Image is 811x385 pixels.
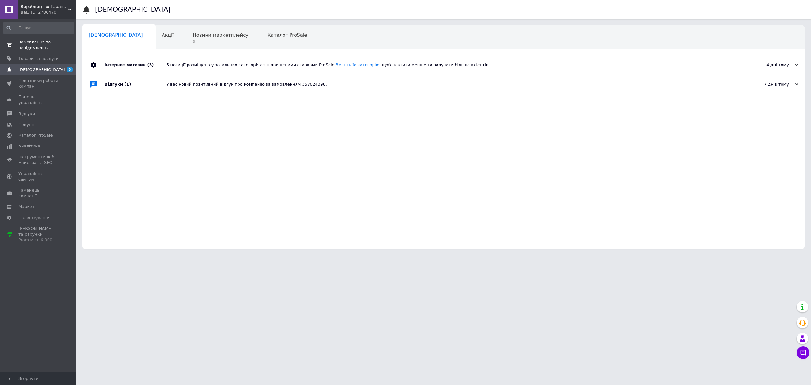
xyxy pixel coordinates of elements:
span: Каталог ProSale [267,32,307,38]
span: Налаштування [18,215,51,221]
span: Показники роботи компанії [18,78,59,89]
span: (3) [147,62,154,67]
span: Гаманець компанії [18,187,59,199]
span: Покупці [18,122,35,127]
span: Відгуки [18,111,35,117]
span: 3 [193,39,248,44]
input: Пошук [3,22,74,34]
span: Каталог ProSale [18,133,53,138]
span: (1) [125,82,131,87]
div: 4 дні тому [735,62,798,68]
span: Управління сайтом [18,171,59,182]
div: Інтернет магазин [105,55,166,75]
div: 7 днів тому [735,82,798,87]
span: Панель управління [18,94,59,106]
span: 3 [67,67,73,72]
span: [PERSON_NAME] та рахунки [18,226,59,243]
span: Аналітика [18,143,40,149]
span: Маркет [18,204,35,210]
span: Виробництво Гарант-Мет [21,4,68,10]
span: [DEMOGRAPHIC_DATA] [18,67,65,73]
span: Акції [162,32,174,38]
div: 5 позиції розміщено у загальних категоріях з підвищеними ставками ProSale. , щоб платити менше та... [166,62,735,68]
button: Чат з покупцем [797,346,809,359]
div: Prom мікс 6 000 [18,237,59,243]
div: У вас новий позитивний відгук про компанію за замовленням 357024396. [166,82,735,87]
div: Відгуки [105,75,166,94]
span: Інструменти веб-майстра та SEO [18,154,59,166]
div: Ваш ID: 2786470 [21,10,76,15]
h1: [DEMOGRAPHIC_DATA] [95,6,171,13]
span: Новини маркетплейсу [193,32,248,38]
span: [DEMOGRAPHIC_DATA] [89,32,143,38]
a: Змініть їх категорію [336,62,380,67]
span: Замовлення та повідомлення [18,39,59,51]
span: Товари та послуги [18,56,59,62]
